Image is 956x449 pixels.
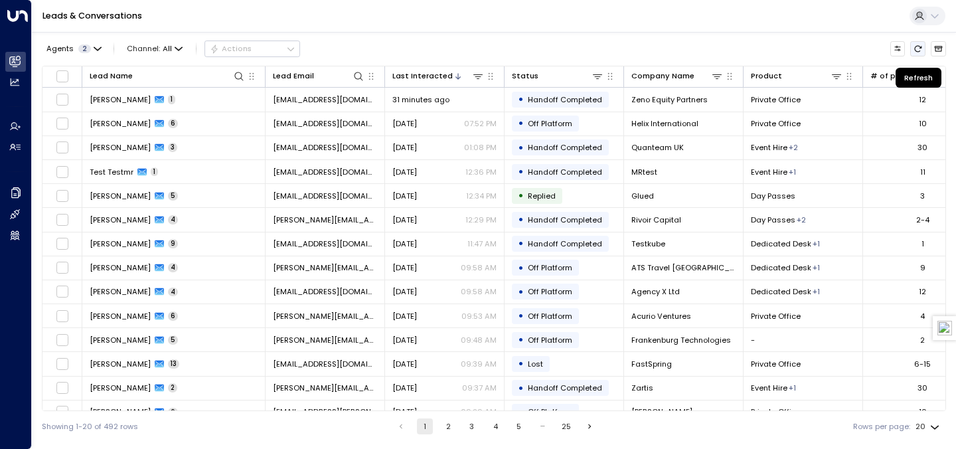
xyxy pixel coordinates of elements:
[528,286,572,297] span: Off Platform
[90,191,151,201] span: Annalli Hamilton
[916,215,929,225] div: 2-4
[631,406,692,417] span: Nory
[90,406,151,417] span: Eltje Lange
[917,383,927,393] div: 30
[853,421,910,432] label: Rows per page:
[273,359,377,369] span: posullivan@fastspring.com
[751,94,801,105] span: Private Office
[168,191,178,201] span: 5
[392,335,417,345] span: Yesterday
[631,94,708,105] span: Zeno Equity Partners
[751,262,811,273] span: Dedicated Desk
[90,335,151,345] span: Daniel Hallett
[204,41,300,56] div: Button group with a nested menu
[168,312,178,321] span: 6
[751,167,787,177] span: Event Hire
[518,259,524,277] div: •
[467,238,497,249] p: 11:47 AM
[751,406,801,417] span: Private Office
[518,355,524,373] div: •
[273,191,377,201] span: annalli@glued.ltd
[392,94,449,105] span: 31 minutes ago
[631,70,694,82] div: Company Name
[168,408,178,417] span: 6
[168,288,178,297] span: 4
[151,167,158,177] span: 1
[42,421,138,432] div: Showing 1-20 of 492 rows
[461,286,497,297] p: 09:58 AM
[273,383,377,393] span: jose@zartis.com
[518,187,524,205] div: •
[168,119,178,128] span: 6
[797,215,806,225] div: Hot desking,Meeting Rooms
[751,142,787,153] span: Event Hire
[919,94,926,105] div: 12
[789,167,796,177] div: Meeting Rooms
[168,335,178,345] span: 5
[631,118,698,129] span: Helix International
[528,335,572,345] span: Off Platform
[90,359,151,369] span: Peter O'Sullivan
[920,191,925,201] div: 3
[273,215,377,225] span: emma.siegers@rivoircapital.nl
[392,70,453,82] div: Last Interacted
[528,383,602,393] span: Handoff Completed
[631,142,684,153] span: Quanteam UK
[528,262,572,273] span: Off Platform
[273,142,377,153] span: shavidri.widana@quanteam.co.uk
[518,114,524,132] div: •
[813,286,820,297] div: Private Office
[392,238,417,249] span: Yesterday
[273,118,377,129] span: mrjameslrobertson@gmail.com
[90,167,133,177] span: Test Testmr
[518,331,524,349] div: •
[518,211,524,228] div: •
[90,311,151,321] span: Jaume Ayats Soler
[168,215,178,224] span: 4
[461,335,497,345] p: 09:48 AM
[528,118,572,129] span: Off Platform
[90,142,151,153] span: Shavidri WIDANA
[813,238,820,249] div: Hot desking
[56,357,69,371] span: Toggle select row
[461,262,497,273] p: 09:58 AM
[789,383,796,393] div: Meeting Rooms
[518,139,524,157] div: •
[168,143,177,152] span: 3
[528,406,572,417] span: Off Platform
[392,215,417,225] span: Yesterday
[631,311,691,321] span: Acurio Ventures
[528,311,572,321] span: Off Platform
[464,418,480,434] button: Go to page 3
[56,261,69,274] span: Toggle select row
[919,286,926,297] div: 12
[90,118,151,129] span: James Robertson
[631,215,681,225] span: Rivoir Capital
[631,238,665,249] span: Testkube
[518,163,524,181] div: •
[518,307,524,325] div: •
[813,262,820,273] div: Private Office
[890,41,906,56] button: Customize
[528,142,602,153] span: Handoff Completed
[56,189,69,203] span: Toggle select row
[210,44,252,53] div: Actions
[56,333,69,347] span: Toggle select row
[518,283,524,301] div: •
[90,70,245,82] div: Lead Name
[631,286,680,297] span: Agency X Ltd
[920,167,925,177] div: 11
[920,311,925,321] div: 4
[163,45,172,53] span: All
[392,262,417,273] span: Yesterday
[168,95,175,104] span: 1
[392,167,417,177] span: Yesterday
[440,418,456,434] button: Go to page 2
[518,90,524,108] div: •
[631,262,736,273] span: ATS Travel Ireland
[631,383,653,393] span: Zartis
[56,117,69,130] span: Toggle select row
[528,167,602,177] span: Handoff Completed
[273,94,377,105] span: sfisher@tuckerman.co.uk
[168,239,178,248] span: 9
